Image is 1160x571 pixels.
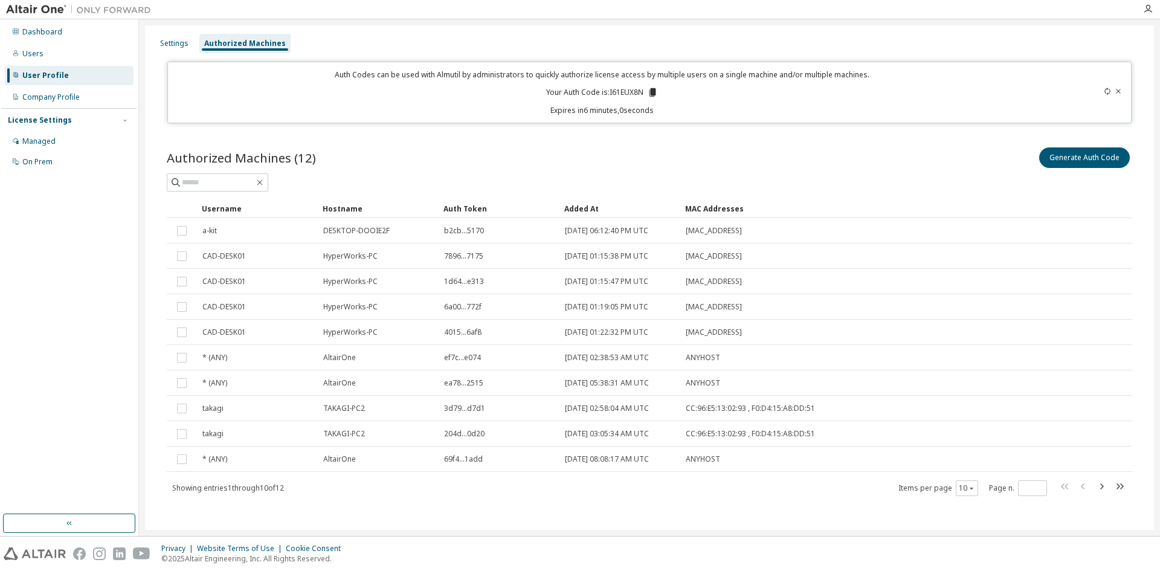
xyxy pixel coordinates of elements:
span: * (ANY) [202,378,227,388]
span: [DATE] 01:19:05 PM UTC [565,302,648,312]
span: HyperWorks-PC [323,277,378,286]
span: HyperWorks-PC [323,327,378,337]
span: ANYHOST [686,378,720,388]
span: [DATE] 02:38:53 AM UTC [565,353,649,363]
div: Privacy [161,544,197,553]
span: TAKAGI-PC2 [323,404,365,413]
span: Items per page [898,480,978,496]
div: Username [202,199,313,218]
span: * (ANY) [202,353,227,363]
p: Expires in 6 minutes, 0 seconds [175,105,1029,115]
span: AltairOne [323,378,356,388]
span: [DATE] 05:38:31 AM UTC [565,378,649,388]
span: CAD-DESK01 [202,327,246,337]
img: facebook.svg [73,547,86,560]
span: [DATE] 03:05:34 AM UTC [565,429,649,439]
img: Altair One [6,4,157,16]
span: 204d...0d20 [444,429,485,439]
span: [DATE] 02:58:04 AM UTC [565,404,649,413]
span: [DATE] 08:08:17 AM UTC [565,454,649,464]
div: Auth Token [443,199,555,218]
img: linkedin.svg [113,547,126,560]
span: CC:96:E5:13:02:93 , F0:D4:15:A8:DD:51 [686,429,815,439]
div: Hostname [323,199,434,218]
span: [DATE] 01:22:32 PM UTC [565,327,648,337]
span: ANYHOST [686,454,720,464]
div: Authorized Machines [204,39,286,48]
span: HyperWorks-PC [323,251,378,261]
span: 69f4...1add [444,454,483,464]
button: Generate Auth Code [1039,147,1130,168]
div: Settings [160,39,188,48]
span: 7896...7175 [444,251,483,261]
span: 1d64...e313 [444,277,484,286]
span: 4015...6af8 [444,327,482,337]
span: CAD-DESK01 [202,277,246,286]
span: CAD-DESK01 [202,302,246,312]
span: TAKAGI-PC2 [323,429,365,439]
button: 10 [959,483,975,493]
span: ea78...2515 [444,378,483,388]
span: * (ANY) [202,454,227,464]
span: Showing entries 1 through 10 of 12 [172,483,284,493]
div: On Prem [22,157,53,167]
span: a-kit [202,226,217,236]
span: DESKTOP-DOOIE2F [323,226,390,236]
div: Managed [22,137,56,146]
span: [MAC_ADDRESS] [686,226,742,236]
span: HyperWorks-PC [323,302,378,312]
img: instagram.svg [93,547,106,560]
span: Authorized Machines (12) [167,149,316,166]
span: takagi [202,404,224,413]
span: ef7c...e074 [444,353,481,363]
img: altair_logo.svg [4,547,66,560]
span: [DATE] 06:12:40 PM UTC [565,226,648,236]
div: Dashboard [22,27,62,37]
span: 3d79...d7d1 [444,404,485,413]
span: CC:96:E5:13:02:93 , F0:D4:15:A8:DD:51 [686,404,815,413]
div: Users [22,49,43,59]
div: Cookie Consent [286,544,348,553]
div: Website Terms of Use [197,544,286,553]
span: [DATE] 01:15:38 PM UTC [565,251,648,261]
p: Your Auth Code is: I61EUX8N [546,87,658,98]
div: Added At [564,199,675,218]
span: Page n. [989,480,1047,496]
span: [MAC_ADDRESS] [686,327,742,337]
p: © 2025 Altair Engineering, Inc. All Rights Reserved. [161,553,348,564]
div: User Profile [22,71,69,80]
span: b2cb...5170 [444,226,484,236]
span: CAD-DESK01 [202,251,246,261]
span: [MAC_ADDRESS] [686,277,742,286]
span: [DATE] 01:15:47 PM UTC [565,277,648,286]
p: Auth Codes can be used with Almutil by administrators to quickly authorize license access by mult... [175,69,1029,80]
span: 6a00...772f [444,302,482,312]
div: License Settings [8,115,72,125]
span: [MAC_ADDRESS] [686,302,742,312]
span: takagi [202,429,224,439]
img: youtube.svg [133,547,150,560]
span: [MAC_ADDRESS] [686,251,742,261]
span: AltairOne [323,454,356,464]
span: ANYHOST [686,353,720,363]
span: AltairOne [323,353,356,363]
div: MAC Addresses [685,199,1003,218]
div: Company Profile [22,92,80,102]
